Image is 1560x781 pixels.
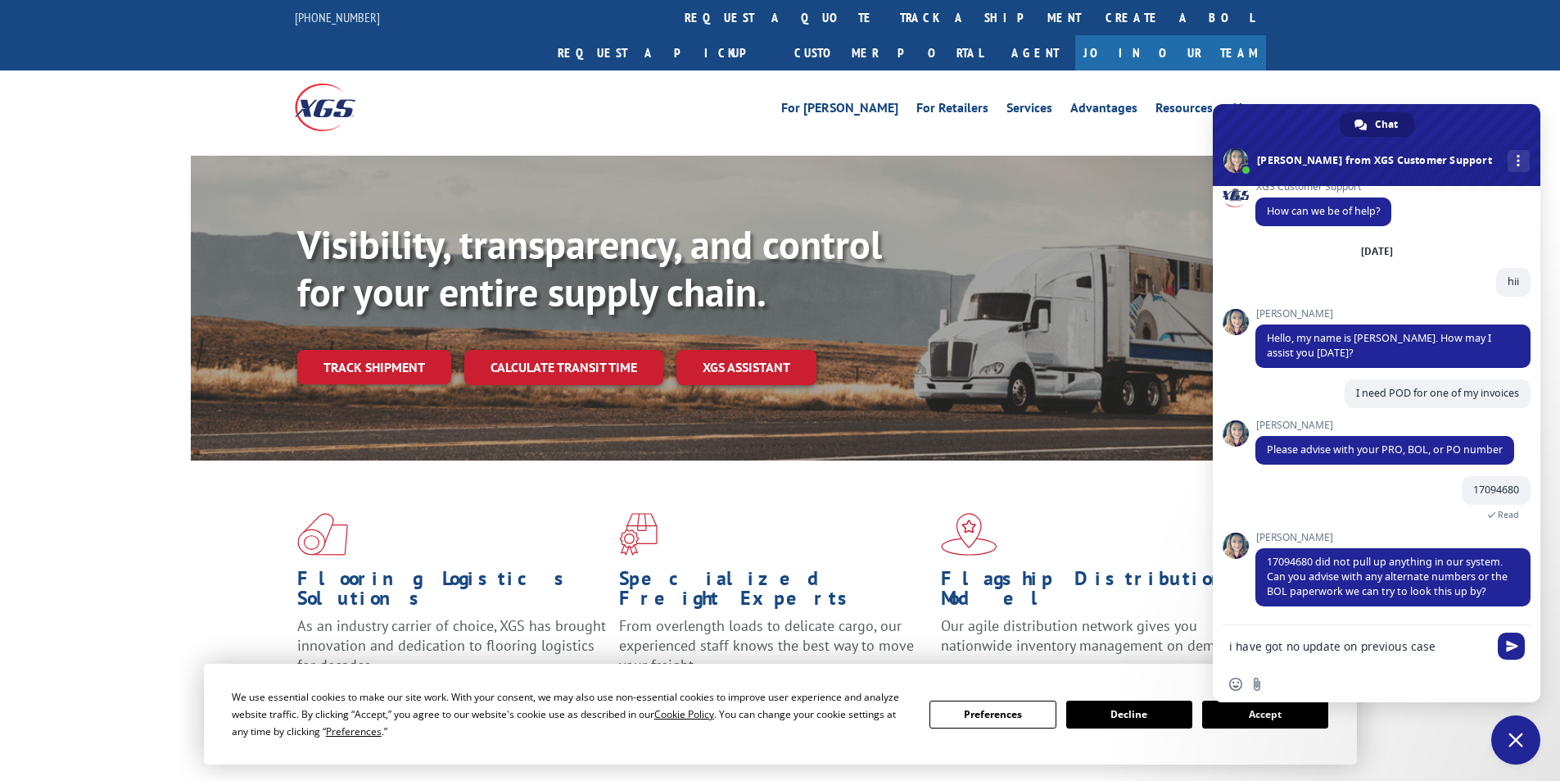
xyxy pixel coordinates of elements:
[1508,275,1519,288] span: hii
[1473,483,1519,497] span: 17094680
[1229,639,1488,654] textarea: Compose your message...
[297,569,607,616] h1: Flooring Logistics Solutions
[1255,308,1531,320] span: [PERSON_NAME]
[1255,532,1531,543] span: [PERSON_NAME]
[297,219,882,317] b: Visibility, transparency, and control for your entire supply chain.
[619,616,929,689] p: From overlength loads to delicate cargo, our experienced staff knows the best way to move your fr...
[1255,181,1391,193] span: XGS Customer Support
[297,616,606,674] span: As an industry carrier of choice, XGS has brought innovation and dedication to flooring logistics...
[1498,633,1525,660] span: Send
[941,513,997,556] img: xgs-icon-flagship-distribution-model-red
[1267,555,1508,598] span: 17094680 did not pull up anything in our system. Can you advise with any alternate numbers or the...
[619,513,658,556] img: xgs-icon-focused-on-flooring-red
[326,724,382,738] span: Preferences
[1498,509,1519,520] span: Read
[204,664,1357,765] div: Cookie Consent Prompt
[995,35,1075,70] a: Agent
[916,102,988,120] a: For Retailers
[1508,150,1530,172] div: More channels
[1375,112,1398,137] span: Chat
[1006,102,1052,120] a: Services
[929,701,1056,729] button: Preferences
[295,9,380,25] a: [PHONE_NUMBER]
[1361,247,1393,257] div: [DATE]
[1229,678,1242,691] span: Insert an emoji
[654,707,714,721] span: Cookie Policy
[1066,701,1192,729] button: Decline
[1075,35,1266,70] a: Join Our Team
[619,569,929,616] h1: Specialized Freight Experts
[297,513,348,556] img: xgs-icon-total-supply-chain-intelligence-red
[1356,386,1519,400] span: I need POD for one of my invoices
[1155,102,1213,120] a: Resources
[232,688,910,740] div: We use essential cookies to make our site work. With your consent, we may also use non-essential ...
[1267,331,1491,360] span: Hello, my name is [PERSON_NAME]. How may I assist you [DATE]?
[1491,715,1540,765] div: Close chat
[1267,204,1380,218] span: How can we be of help?
[781,102,898,120] a: For [PERSON_NAME]
[1070,102,1137,120] a: Advantages
[297,350,451,384] a: Track shipment
[464,350,663,385] a: Calculate transit time
[782,35,995,70] a: Customer Portal
[941,569,1250,616] h1: Flagship Distribution Model
[1267,443,1503,456] span: Please advise with your PRO, BOL, or PO number
[1202,701,1328,729] button: Accept
[1250,678,1264,691] span: Send a file
[1340,112,1414,137] div: Chat
[941,616,1242,655] span: Our agile distribution network gives you nationwide inventory management on demand.
[1255,420,1514,431] span: [PERSON_NAME]
[676,350,816,385] a: XGS ASSISTANT
[1231,102,1266,120] a: About
[545,35,782,70] a: Request a pickup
